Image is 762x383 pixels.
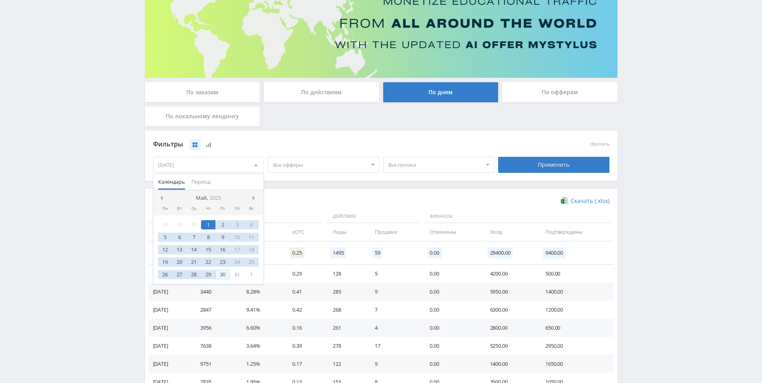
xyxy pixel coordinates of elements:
div: По локальному лендингу [145,106,260,126]
div: Ср [187,206,201,211]
td: Холд [482,223,538,241]
div: 25 [244,257,259,267]
td: [DATE] [149,319,193,337]
div: Сб [230,206,244,211]
span: 9400.00 [543,247,565,258]
td: 1400.00 [537,283,613,301]
span: Период [191,174,210,190]
div: 1 [201,220,215,229]
span: Данные: [149,210,323,223]
td: 0.00 [422,265,482,283]
div: Вс [244,206,259,211]
td: 2800.00 [482,319,538,337]
td: [DATE] [149,283,193,301]
div: По дням [383,82,499,102]
td: 0.00 [422,283,482,301]
td: 4 [367,319,422,337]
td: 122 [325,355,367,373]
td: 0.16 [284,319,325,337]
div: 7 [187,233,201,242]
div: 30 [215,270,230,279]
td: 650.00 [537,319,613,337]
td: 1200.00 [537,301,613,319]
div: 12 [158,245,173,254]
td: 0.17 [284,355,325,373]
div: 9 [215,233,230,242]
td: 278 [325,337,367,355]
td: 1.25% [238,355,284,373]
td: 7638 [192,337,238,355]
i: 2025 [210,195,221,201]
div: 11 [244,233,259,242]
div: 31 [230,270,244,279]
div: 15 [201,245,215,254]
td: 0.00 [422,355,482,373]
td: 0.41 [284,283,325,301]
td: 0.00 [422,319,482,337]
td: 9.41% [238,301,284,319]
div: 6 [172,233,187,242]
td: 0.00 [422,337,482,355]
div: 26 [158,270,173,279]
span: 1495 [330,247,346,258]
td: 4200.00 [482,265,538,283]
td: Итого: [149,241,193,265]
td: [DATE] [149,265,193,283]
div: 30 [187,220,201,229]
span: 0.00 [427,247,441,258]
td: 500.00 [537,265,613,283]
td: 17 [367,337,422,355]
div: 23 [215,257,230,267]
span: Календарь [158,174,185,190]
div: Чт [201,206,215,211]
td: 8.28% [238,283,284,301]
div: Май, [193,195,224,201]
div: 13 [172,245,187,254]
td: [DATE] [149,337,193,355]
td: 5 [367,265,422,283]
span: Все офферы [273,157,367,172]
td: Лиды [325,223,367,241]
span: 59 [372,247,383,258]
div: 16 [215,245,230,254]
td: 2950.00 [537,337,613,355]
div: 27 [172,270,187,279]
td: [DATE] [149,355,193,373]
span: Скачать (.xlsx) [571,198,609,204]
div: Фильтры [153,138,495,150]
span: 0.25 [290,247,304,258]
div: 28 [187,270,201,279]
div: Применить [498,157,609,173]
div: 20 [172,257,187,267]
div: Пн [158,206,173,211]
span: Все потоки [388,157,482,172]
div: 18 [244,245,259,254]
td: 6300.00 [482,301,538,319]
div: 14 [187,245,201,254]
div: 29 [201,270,215,279]
td: 3440 [192,283,238,301]
td: 261 [325,319,367,337]
div: 29 [172,220,187,229]
td: 285 [325,283,367,301]
div: 4 [244,220,259,229]
div: 19 [158,257,173,267]
div: 10 [230,233,244,242]
span: 29400.00 [488,247,513,258]
div: 2 [215,220,230,229]
td: 5950.00 [482,283,538,301]
span: Финансы: [424,210,611,223]
div: 3 [230,220,244,229]
td: Подтверждены [537,223,613,241]
div: По заказам [145,82,260,102]
div: 8 [201,233,215,242]
td: Отменены [422,223,482,241]
td: eCPC [284,223,325,241]
div: По действиям [264,82,379,102]
td: 0.29 [284,265,325,283]
td: 0.39 [284,337,325,355]
td: Продажи [367,223,422,241]
div: 17 [230,245,244,254]
div: 21 [187,257,201,267]
td: 0.42 [284,301,325,319]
